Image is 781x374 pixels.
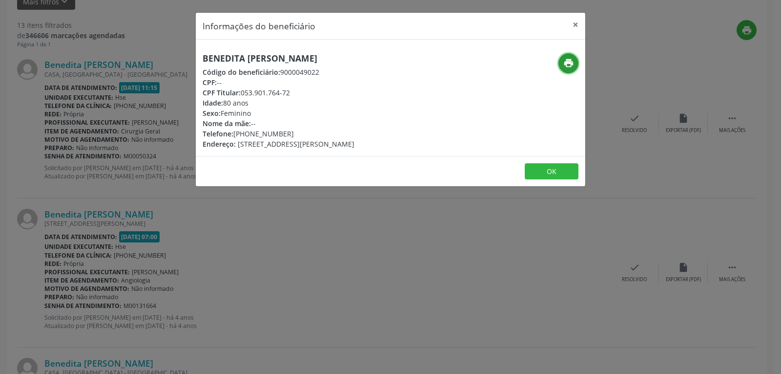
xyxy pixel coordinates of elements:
[203,20,315,32] h5: Informações do beneficiário
[563,58,574,68] i: print
[203,88,354,98] div: 053.901.764-72
[203,98,223,108] span: Idade:
[558,53,578,73] button: print
[238,139,354,149] span: [STREET_ADDRESS][PERSON_NAME]
[203,129,233,138] span: Telefone:
[203,118,354,129] div: --
[203,139,236,149] span: Endereço:
[525,163,578,180] button: OK
[203,78,217,87] span: CPF:
[203,108,354,118] div: Feminino
[203,119,251,128] span: Nome da mãe:
[203,77,354,88] div: --
[203,67,354,77] div: 9000049022
[203,129,354,139] div: [PHONE_NUMBER]
[203,109,221,118] span: Sexo:
[203,53,354,64] h5: Benedita [PERSON_NAME]
[203,98,354,108] div: 80 anos
[203,67,280,77] span: Código do beneficiário:
[203,88,241,97] span: CPF Titular:
[566,13,585,37] button: Close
